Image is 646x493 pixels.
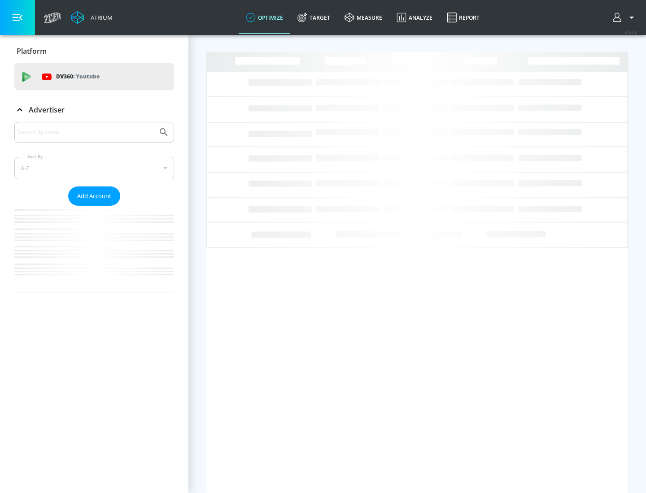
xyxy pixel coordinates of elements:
a: measure [337,1,389,34]
p: DV360: [56,72,100,82]
div: Advertiser [14,122,174,293]
label: Sort By [26,154,45,160]
a: optimize [239,1,290,34]
p: Advertiser [29,105,65,115]
a: Report [440,1,487,34]
div: DV360: Youtube [14,63,174,90]
div: Platform [14,39,174,64]
div: Atrium [87,13,113,22]
button: Add Account [68,186,120,206]
span: Add Account [77,191,111,201]
p: Youtube [76,72,100,81]
a: Atrium [71,11,113,24]
div: A-Z [14,157,174,179]
p: Platform [17,46,47,56]
div: Advertiser [14,97,174,122]
span: v 4.33.5 [624,30,637,35]
input: Search by name [18,126,154,138]
a: Target [290,1,337,34]
nav: list of Advertiser [14,206,174,293]
a: Analyze [389,1,440,34]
